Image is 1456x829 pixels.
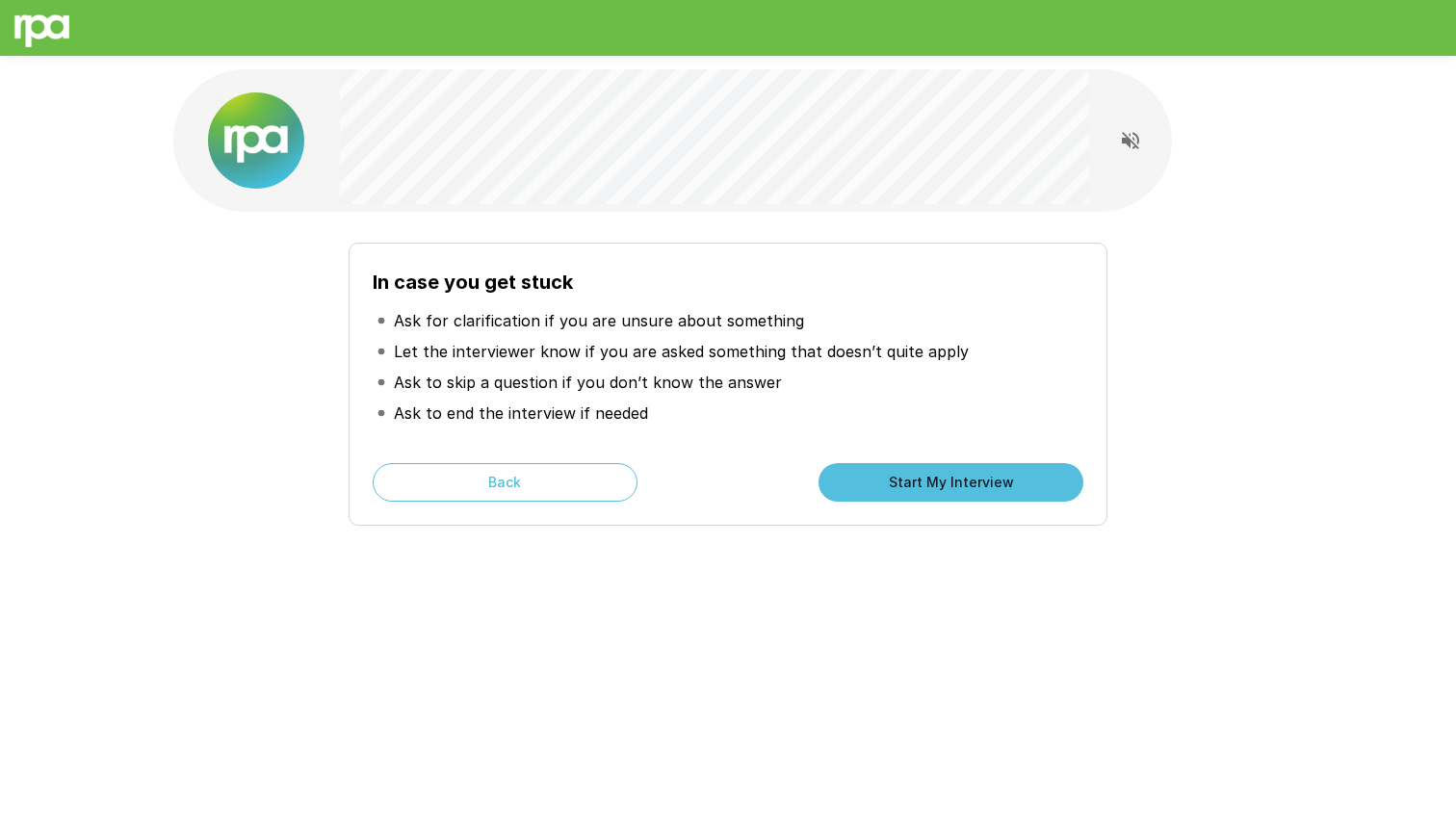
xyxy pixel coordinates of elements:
b: In case you get stuck [373,271,573,294]
button: Read questions aloud [1111,121,1150,160]
p: Ask for clarification if you are unsure about something [394,309,804,332]
button: Back [373,463,637,502]
p: Ask to skip a question if you don’t know the answer [394,371,782,394]
img: new%2520logo%2520(1).png [208,92,304,189]
button: Start My Interview [819,463,1083,502]
p: Let the interviewer know if you are asked something that doesn’t quite apply [394,340,969,363]
p: Ask to end the interview if needed [394,402,648,425]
